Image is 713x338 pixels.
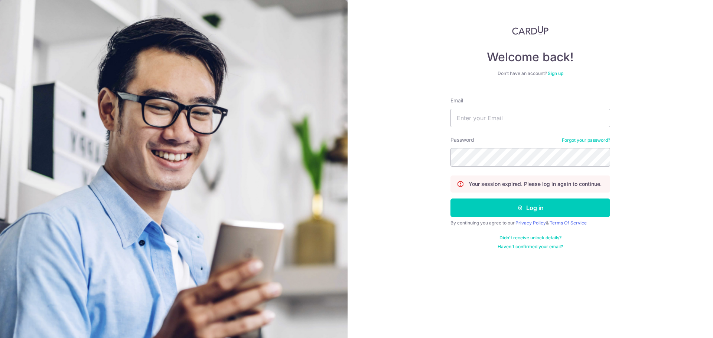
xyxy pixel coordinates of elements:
label: Email [450,97,463,104]
div: By continuing you agree to our & [450,220,610,226]
a: Forgot your password? [562,137,610,143]
button: Log in [450,198,610,217]
img: CardUp Logo [512,26,548,35]
div: Don’t have an account? [450,70,610,76]
a: Sign up [548,70,563,76]
label: Password [450,136,474,144]
a: Didn't receive unlock details? [499,235,561,241]
a: Privacy Policy [515,220,546,226]
a: Haven't confirmed your email? [498,244,563,250]
p: Your session expired. Please log in again to continue. [469,180,602,188]
a: Terms Of Service [550,220,587,226]
input: Enter your Email [450,109,610,127]
h4: Welcome back! [450,50,610,65]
